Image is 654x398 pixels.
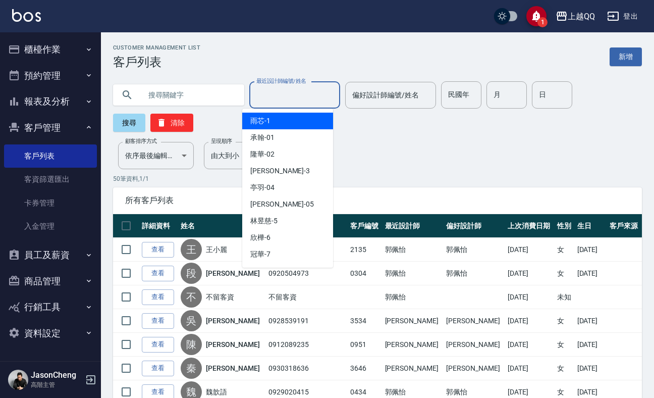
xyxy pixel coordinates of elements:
[4,320,97,346] button: 資料設定
[31,370,82,380] h5: JasonCheng
[250,132,275,143] span: 承翰 -01
[250,199,314,210] span: [PERSON_NAME] -05
[348,333,383,357] td: 0951
[125,137,157,145] label: 顧客排序方式
[206,268,259,278] a: [PERSON_NAME]
[4,215,97,238] a: 入金管理
[181,358,202,379] div: 秦
[444,214,505,238] th: 偏好設計師
[266,309,347,333] td: 0928539191
[142,313,174,329] a: 查看
[206,292,234,302] a: 不留客資
[113,44,200,51] h2: Customer Management List
[181,286,202,308] div: 不
[444,357,505,380] td: [PERSON_NAME]
[206,316,259,326] a: [PERSON_NAME]
[206,244,227,255] a: 王小麗
[505,357,555,380] td: [DATE]
[505,333,555,357] td: [DATE]
[505,214,555,238] th: 上次消費日期
[113,114,145,132] button: 搜尋
[383,285,444,309] td: 郭佩怡
[348,238,383,262] td: 2135
[505,238,555,262] td: [DATE]
[142,266,174,281] a: 查看
[575,309,608,333] td: [DATE]
[4,144,97,168] a: 客戶列表
[555,238,575,262] td: 女
[383,238,444,262] td: 郭佩怡
[444,238,505,262] td: 郭佩怡
[206,339,259,350] a: [PERSON_NAME]
[4,191,97,215] a: 卡券管理
[181,310,202,331] div: 吳
[383,214,444,238] th: 最近設計師
[575,357,608,380] td: [DATE]
[206,363,259,373] a: [PERSON_NAME]
[4,115,97,141] button: 客戶管理
[4,63,97,89] button: 預約管理
[150,114,193,132] button: 清除
[113,174,642,183] p: 50 筆資料, 1 / 1
[211,137,232,145] label: 呈現順序
[552,6,599,27] button: 上越QQ
[204,142,280,169] div: 由大到小
[113,55,200,69] h3: 客戶列表
[4,88,97,115] button: 報表及分析
[4,168,97,191] a: 客資篩選匯出
[125,195,630,206] span: 所有客戶列表
[383,309,444,333] td: [PERSON_NAME]
[603,7,642,26] button: 登出
[555,214,575,238] th: 性別
[142,242,174,258] a: 查看
[444,333,505,357] td: [PERSON_NAME]
[142,337,174,353] a: 查看
[178,214,266,238] th: 姓名
[505,309,555,333] td: [DATE]
[31,380,82,389] p: 高階主管
[555,357,575,380] td: 女
[181,334,202,355] div: 陳
[348,214,383,238] th: 客戶編號
[266,333,347,357] td: 0912089235
[118,142,194,169] div: 依序最後編輯時間
[4,268,97,294] button: 商品管理
[266,262,347,285] td: 0920504973
[383,333,444,357] td: [PERSON_NAME]
[348,262,383,285] td: 0304
[610,47,642,66] a: 新增
[348,309,383,333] td: 3534
[181,263,202,284] div: 段
[444,262,505,285] td: 郭佩怡
[348,357,383,380] td: 3646
[383,357,444,380] td: [PERSON_NAME]
[4,36,97,63] button: 櫃檯作業
[575,214,608,238] th: 生日
[142,289,174,305] a: 查看
[537,17,548,27] span: 1
[142,361,174,376] a: 查看
[141,81,236,109] input: 搜尋關鍵字
[139,214,178,238] th: 詳細資料
[555,285,575,309] td: 未知
[256,77,306,85] label: 最近設計師編號/姓名
[206,387,227,397] a: 魏歆語
[266,357,347,380] td: 0930318636
[568,10,595,23] div: 上越QQ
[250,266,310,276] span: [PERSON_NAME] -8
[575,238,608,262] td: [DATE]
[250,216,278,226] span: 林昱慈 -5
[4,242,97,268] button: 員工及薪資
[575,333,608,357] td: [DATE]
[266,285,347,309] td: 不留客資
[181,239,202,260] div: 王
[526,6,547,26] button: save
[250,182,275,193] span: 亭羽 -04
[12,9,41,22] img: Logo
[607,214,642,238] th: 客戶來源
[4,294,97,320] button: 行銷工具
[575,262,608,285] td: [DATE]
[8,370,28,390] img: Person
[505,285,555,309] td: [DATE]
[555,262,575,285] td: 女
